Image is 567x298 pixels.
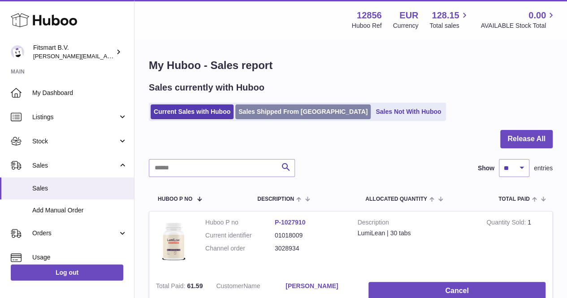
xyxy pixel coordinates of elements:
[498,196,530,202] span: Total paid
[158,196,192,202] span: Huboo P no
[432,9,459,22] span: 128.15
[480,9,556,30] a: 0.00 AVAILABLE Stock Total
[357,9,382,22] strong: 12856
[156,282,187,292] strong: Total Paid
[33,43,114,60] div: Fitsmart B.V.
[156,218,192,266] img: 1736787917.png
[358,229,473,238] div: LumiLean | 30 tabs
[32,161,118,170] span: Sales
[372,104,444,119] a: Sales Not With Huboo
[205,231,275,240] dt: Current identifier
[216,282,243,289] span: Customer
[352,22,382,30] div: Huboo Ref
[32,113,118,121] span: Listings
[275,231,344,240] dd: 01018009
[478,164,494,173] label: Show
[187,282,203,289] span: 61.59
[235,104,371,119] a: Sales Shipped From [GEOGRAPHIC_DATA]
[205,244,275,253] dt: Channel order
[365,196,427,202] span: ALLOCATED Quantity
[429,9,469,30] a: 128.15 Total sales
[399,9,418,22] strong: EUR
[32,184,127,193] span: Sales
[393,22,419,30] div: Currency
[32,229,118,238] span: Orders
[500,130,553,148] button: Release All
[149,58,553,73] h1: My Huboo - Sales report
[216,282,286,293] dt: Name
[11,45,24,59] img: jonathan@leaderoo.com
[486,219,528,228] strong: Quantity Sold
[32,253,127,262] span: Usage
[275,244,344,253] dd: 3028934
[11,264,123,281] a: Log out
[257,196,294,202] span: Description
[32,137,118,146] span: Stock
[480,212,552,275] td: 1
[205,218,275,227] dt: Huboo P no
[480,22,556,30] span: AVAILABLE Stock Total
[151,104,234,119] a: Current Sales with Huboo
[33,52,180,60] span: [PERSON_NAME][EMAIL_ADDRESS][DOMAIN_NAME]
[275,219,306,226] a: P-1027910
[429,22,469,30] span: Total sales
[528,9,546,22] span: 0.00
[32,89,127,97] span: My Dashboard
[358,218,473,229] strong: Description
[149,82,264,94] h2: Sales currently with Huboo
[534,164,553,173] span: entries
[32,206,127,215] span: Add Manual Order
[286,282,355,290] a: [PERSON_NAME]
